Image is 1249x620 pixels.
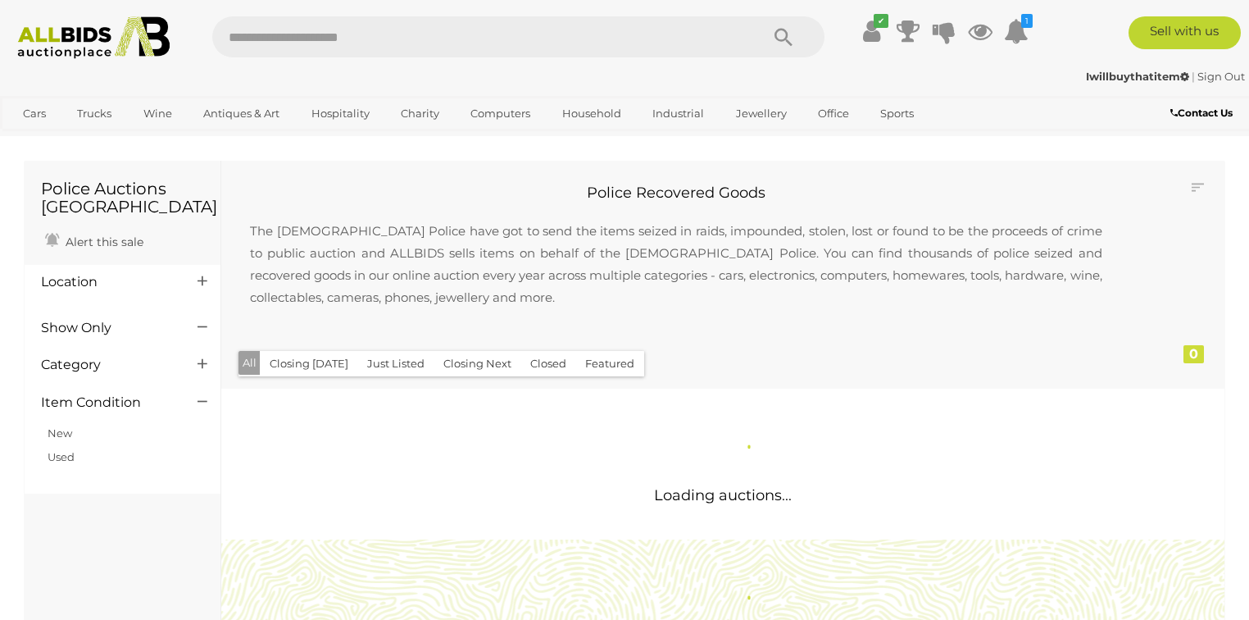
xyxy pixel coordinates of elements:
[1197,70,1245,83] a: Sign Out
[193,100,290,127] a: Antiques & Art
[1183,345,1204,363] div: 0
[1086,70,1192,83] a: Iwillbuythatitem
[434,351,521,376] button: Closing Next
[9,16,178,59] img: Allbids.com.au
[12,100,57,127] a: Cars
[301,100,380,127] a: Hospitality
[48,426,72,440] a: New
[41,358,173,372] h4: Category
[1170,107,1233,119] b: Contact Us
[12,127,150,154] a: [GEOGRAPHIC_DATA]
[234,203,1119,325] p: The [DEMOGRAPHIC_DATA] Police have got to send the items seized in raids, impounded, stolen, lost...
[575,351,644,376] button: Featured
[234,185,1119,202] h2: Police Recovered Goods
[66,100,122,127] a: Trucks
[725,100,797,127] a: Jewellery
[743,16,824,57] button: Search
[1170,104,1237,122] a: Contact Us
[61,235,143,249] span: Alert this sale
[860,16,884,46] a: ✔
[260,351,358,376] button: Closing [DATE]
[460,100,541,127] a: Computers
[870,100,924,127] a: Sports
[520,351,576,376] button: Closed
[1004,16,1029,46] a: 1
[238,351,261,375] button: All
[41,228,148,253] a: Alert this sale
[133,100,183,127] a: Wine
[1192,70,1195,83] span: |
[48,450,75,463] a: Used
[41,275,173,289] h4: Location
[357,351,434,376] button: Just Listed
[1129,16,1241,49] a: Sell with us
[552,100,632,127] a: Household
[41,395,173,410] h4: Item Condition
[654,486,792,504] span: Loading auctions...
[874,14,888,28] i: ✔
[642,100,715,127] a: Industrial
[807,100,860,127] a: Office
[1086,70,1189,83] strong: Iwillbuythatitem
[1021,14,1033,28] i: 1
[41,321,173,335] h4: Show Only
[390,100,450,127] a: Charity
[41,180,204,216] h1: Police Auctions [GEOGRAPHIC_DATA]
